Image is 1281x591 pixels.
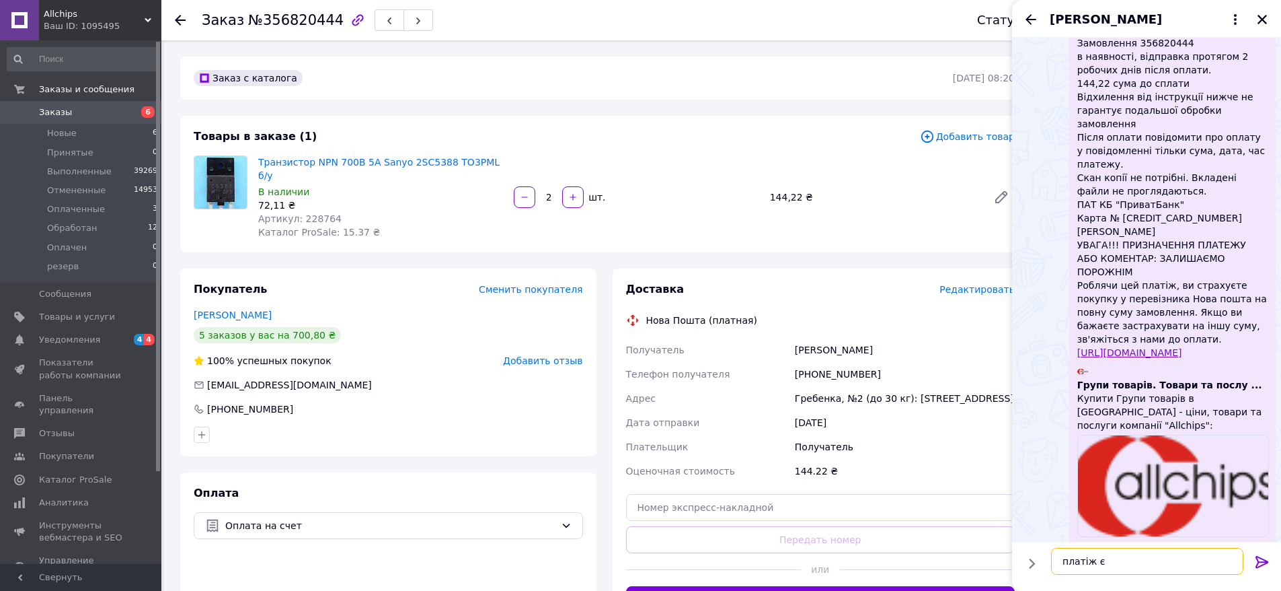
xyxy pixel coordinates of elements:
[134,166,157,178] span: 39269
[194,130,317,143] span: Товары в заказе (1)
[1077,392,1268,432] span: Купити Групи товарів в [GEOGRAPHIC_DATA] - ціни, товари та послуги компанії "Allchips": [PHONE_NU...
[148,222,157,234] span: 12
[258,213,342,224] span: Артикул: 228764
[141,106,155,118] span: 6
[39,311,115,323] span: Товары и услуги
[194,487,239,499] span: Оплата
[939,284,1015,295] span: Редактировать
[39,83,134,96] span: Заказы и сообщения
[801,563,840,576] span: или
[792,435,1017,459] div: Получатель
[1077,36,1268,359] span: Замовлення 356820444 в наявності, відправка протягом 2 робочих днів після оплати. 144,22 сума до ...
[626,466,736,477] span: Оценочная стоимость
[792,459,1017,483] div: 144.22 ₴
[202,12,244,28] span: Заказ
[626,393,656,404] span: Адрес
[207,380,372,390] span: [EMAIL_ADDRESS][DOMAIN_NAME]
[153,242,157,254] span: 0
[626,494,1015,521] input: Номер экспресс-накладной
[953,73,1015,83] time: [DATE] 08:20
[194,70,303,86] div: Заказ с каталога
[258,157,500,181] a: Транзистор NPN 700В 5А Sanyo 2SC5388 TO3PML б/у
[144,334,155,345] span: 4
[1077,347,1182,358] a: [URL][DOMAIN_NAME]
[39,450,94,462] span: Покупатели
[1023,11,1039,28] button: Назад
[643,314,761,327] div: Нова Пошта (платная)
[47,242,87,254] span: Оплачен
[47,184,106,197] span: Отмененные
[225,518,555,533] span: Оплата на счет
[792,386,1017,411] div: Гребенка, №2 (до 30 кг): [STREET_ADDRESS]
[39,334,100,346] span: Уведомления
[1050,11,1162,28] span: [PERSON_NAME]
[39,357,124,381] span: Показатели работы компании
[1050,11,1243,28] button: [PERSON_NAME]
[792,338,1017,362] div: [PERSON_NAME]
[626,442,689,452] span: Плательщик
[479,284,582,295] span: Сменить покупателя
[47,127,77,139] span: Новые
[258,227,380,238] span: Каталог ProSale: 15.37 ₴
[1254,11,1270,28] button: Закрыть
[626,417,700,428] span: Дата отправки
[206,403,295,416] div: [PHONE_NUMBER]
[258,199,503,212] div: 72,11 ₴
[207,355,234,366] span: 100%
[44,8,145,20] span: Allchips
[39,520,124,544] span: Инструменты вебмастера и SEO
[626,283,685,295] span: Доставка
[194,310,272,320] a: [PERSON_NAME]
[792,362,1017,386] div: [PHONE_NUMBER]
[47,147,93,159] span: Принятые
[1023,555,1040,572] button: Показать кнопки
[988,184,1015,211] a: Редактировать
[39,497,89,509] span: Аналитика
[47,260,79,273] span: резерв
[39,474,112,486] span: Каталог ProSale
[194,283,267,295] span: Покупатель
[153,260,157,273] span: 0
[194,327,341,343] div: 5 заказов у вас на 700,80 ₴
[626,369,730,380] span: Телефон получателя
[39,392,124,417] span: Панель управления
[134,184,157,197] span: 14953
[153,147,157,159] span: 0
[792,411,1017,435] div: [DATE]
[765,188,982,207] div: 144,22 ₴
[39,106,72,118] span: Заказы
[626,345,685,355] span: Получатель
[248,12,344,28] span: №356820444
[585,190,607,204] div: шт.
[1077,367,1088,378] img: Групи товарів. Товари та послу ...
[153,127,157,139] span: 6
[1051,548,1243,575] textarea: платіж є
[39,555,124,579] span: Управление сайтом
[39,288,91,300] span: Сообщения
[153,203,157,215] span: 3
[258,186,309,197] span: В наличии
[134,334,145,345] span: 4
[1077,435,1269,537] img: Групи товарів. Товари та послу ...
[47,222,97,234] span: Обработан
[194,354,332,368] div: успешных покупок
[175,13,186,27] div: Вернуться назад
[1077,378,1262,392] span: Групи товарів. Товари та послу ...
[194,156,247,209] img: Транзистор NPN 700В 5А Sanyo 2SC5388 TO3PML б/у
[47,166,112,178] span: Выполненные
[920,129,1015,144] span: Добавить товар
[977,13,1067,27] div: Статус заказа
[1244,540,1268,551] span: 08:31 12.08.2025
[7,47,159,71] input: Поиск
[39,427,75,440] span: Отзывы
[44,20,161,32] div: Ваш ID: 1095495
[503,355,582,366] span: Добавить отзыв
[47,203,105,215] span: Оплаченные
